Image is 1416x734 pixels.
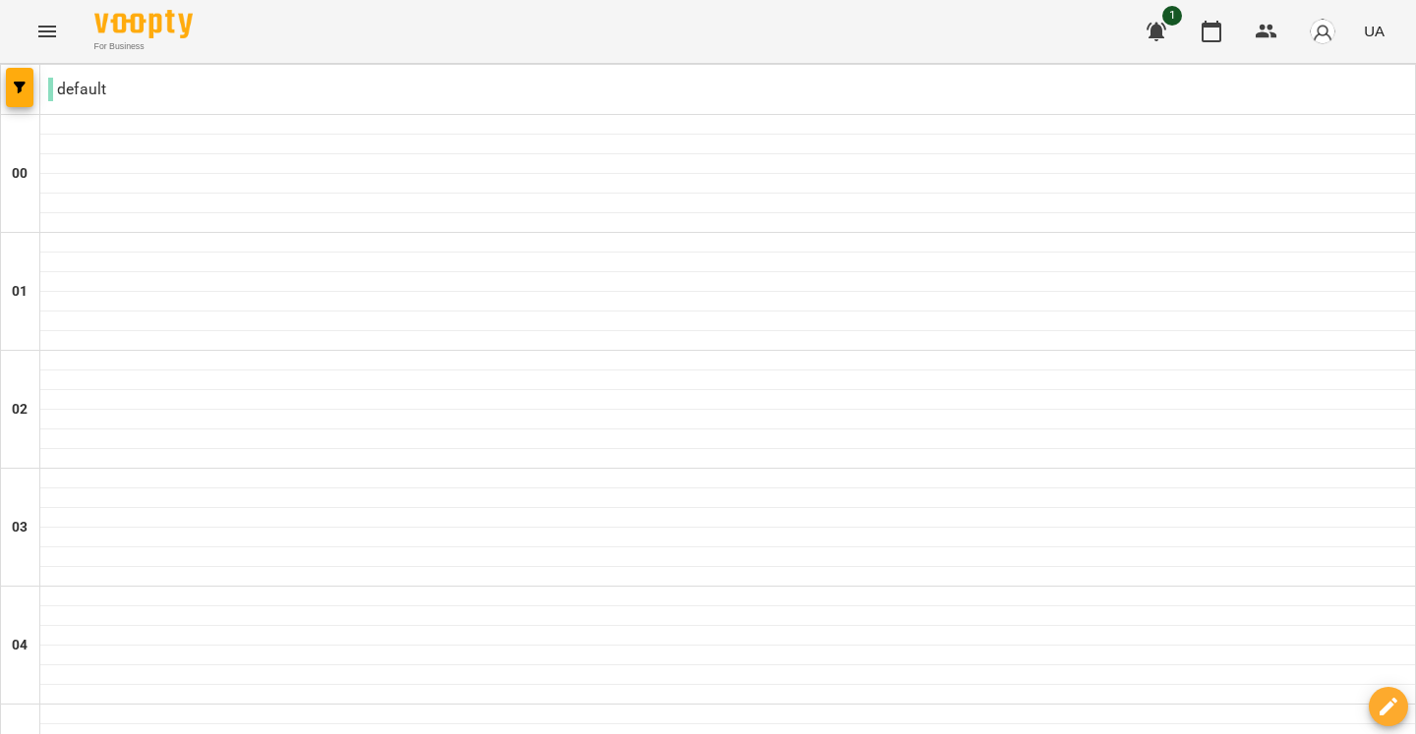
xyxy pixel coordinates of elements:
[94,40,193,53] span: For Business
[1364,21,1385,41] span: UA
[1356,13,1392,49] button: UA
[94,10,193,38] img: Voopty Logo
[12,399,28,421] h6: 02
[24,8,71,55] button: Menu
[1162,6,1182,26] span: 1
[12,635,28,656] h6: 04
[12,281,28,303] h6: 01
[48,78,106,101] p: default
[12,517,28,538] h6: 03
[1309,18,1336,45] img: avatar_s.png
[12,163,28,185] h6: 00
